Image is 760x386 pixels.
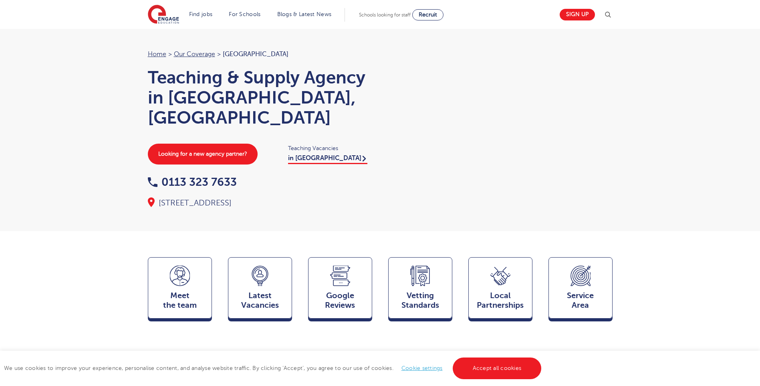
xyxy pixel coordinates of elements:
span: > [168,51,172,58]
a: LatestVacancies [228,257,292,322]
span: Local Partnerships [473,291,528,310]
span: Recruit [419,12,437,18]
img: Engage Education [148,5,179,25]
a: Recruit [412,9,444,20]
a: Cookie settings [401,365,443,371]
a: VettingStandards [388,257,452,322]
span: Google Reviews [312,291,368,310]
span: Teaching Vacancies [288,144,372,153]
a: 0113 323 7633 [148,176,237,188]
a: in [GEOGRAPHIC_DATA] [288,154,367,164]
a: Sign up [560,9,595,20]
a: ServiceArea [548,257,613,322]
span: [GEOGRAPHIC_DATA] [223,51,288,58]
a: For Schools [229,11,260,17]
a: Looking for a new agency partner? [148,144,258,165]
a: Accept all cookies [453,358,542,379]
a: Home [148,51,166,58]
a: Meetthe team [148,257,212,322]
span: Meet the team [152,291,208,310]
a: Blogs & Latest News [277,11,332,17]
a: Find jobs [189,11,213,17]
span: Vetting Standards [393,291,448,310]
nav: breadcrumb [148,49,372,59]
div: [STREET_ADDRESS] [148,197,372,209]
span: Service Area [553,291,608,310]
span: Schools looking for staff [359,12,411,18]
span: We use cookies to improve your experience, personalise content, and analyse website traffic. By c... [4,365,543,371]
a: GoogleReviews [308,257,372,322]
a: Local Partnerships [468,257,532,322]
span: > [217,51,221,58]
a: Our coverage [174,51,215,58]
span: Latest Vacancies [232,291,288,310]
h1: Teaching & Supply Agency in [GEOGRAPHIC_DATA], [GEOGRAPHIC_DATA] [148,67,372,128]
